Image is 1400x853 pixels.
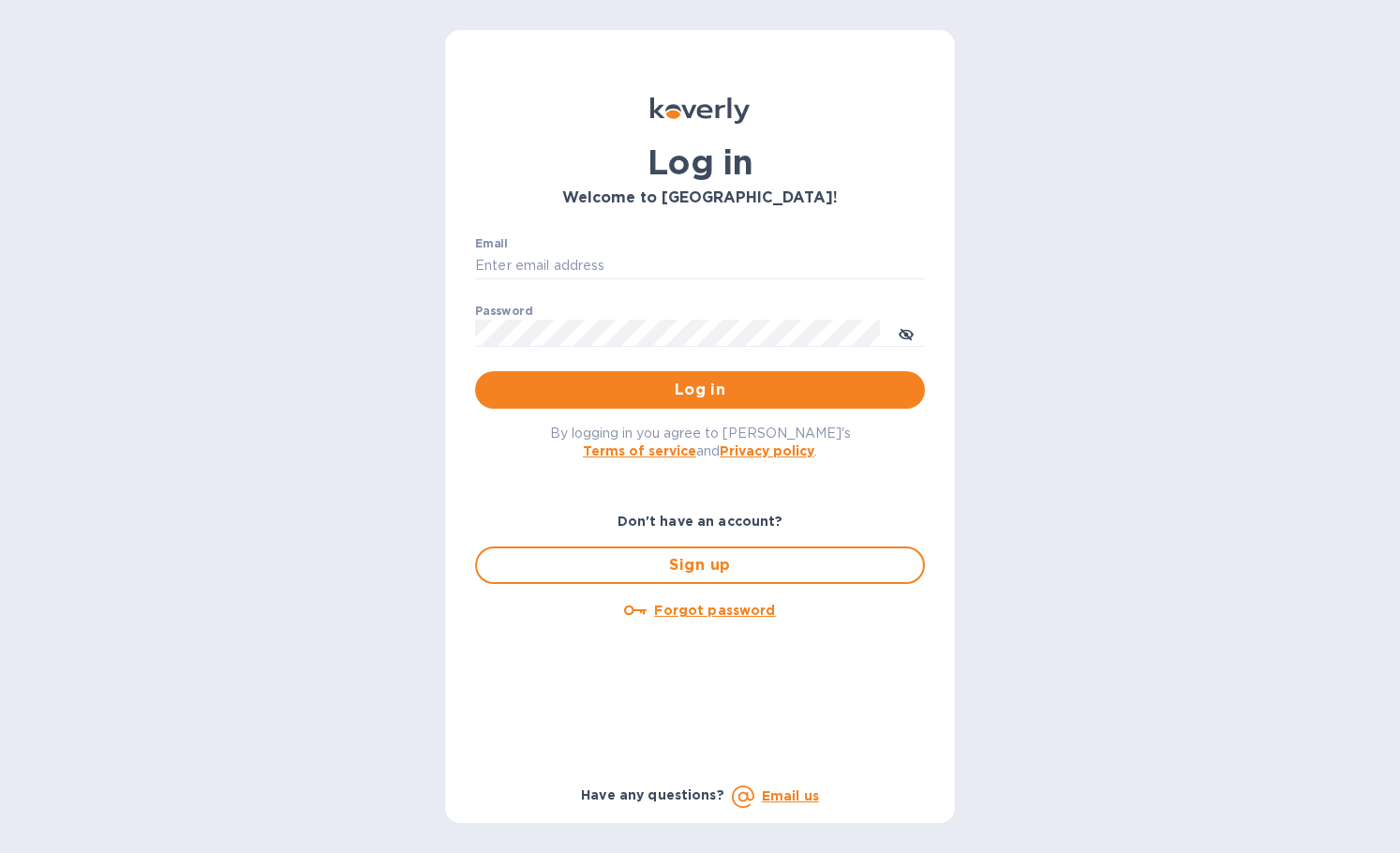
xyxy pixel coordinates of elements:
input: Enter email address [475,252,925,280]
button: Sign up [475,546,925,584]
span: Log in [490,379,910,401]
label: Password [475,306,532,317]
button: Log in [475,371,925,409]
h3: Welcome to [GEOGRAPHIC_DATA]! [475,189,925,207]
button: toggle password visibility [887,314,925,352]
u: Forgot password [654,603,775,618]
b: Don't have an account? [618,514,783,529]
a: Email us [762,788,819,803]
span: By logging in you agree to [PERSON_NAME]'s and . [550,426,851,458]
a: Terms of service [583,443,696,458]
img: Koverly [650,97,750,124]
span: Sign up [492,554,908,576]
h1: Log in [475,142,925,182]
b: Have any questions? [581,787,724,802]
label: Email [475,238,508,249]
a: Privacy policy [720,443,814,458]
